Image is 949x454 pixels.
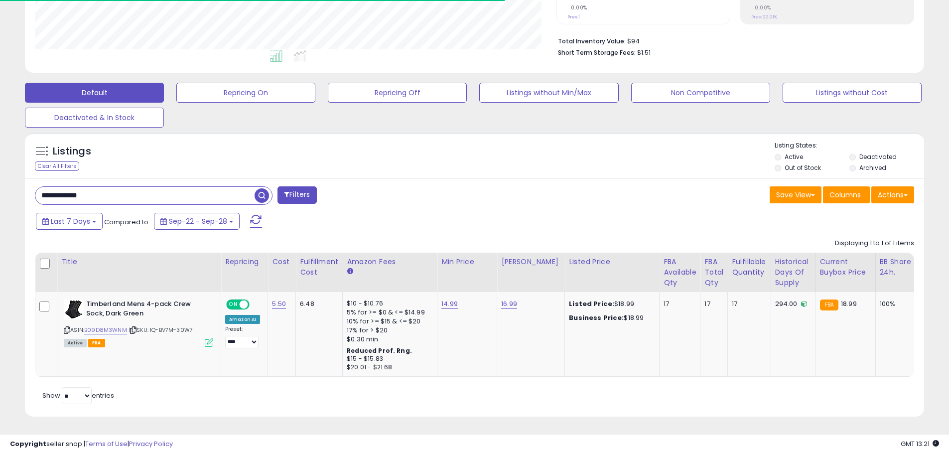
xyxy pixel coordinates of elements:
div: $18.99 [569,313,652,322]
div: Preset: [225,326,260,348]
label: Archived [859,163,886,172]
div: $0.30 min [347,335,429,344]
div: Listed Price [569,257,655,267]
div: 17 [704,300,720,308]
div: $20.01 - $21.68 [347,363,429,372]
strong: Copyright [10,439,46,449]
small: Prev: 1 [567,14,580,20]
img: 51nwWNp4NXL._SL40_.jpg [64,300,84,319]
div: $10 - $10.76 [347,300,429,308]
span: 18.99 [841,299,857,308]
div: Historical Days Of Supply [775,257,812,288]
button: Listings without Cost [783,83,922,103]
label: Out of Stock [785,163,821,172]
div: Displaying 1 to 1 of 1 items [835,239,914,248]
div: seller snap | | [10,440,173,449]
button: Deactivated & In Stock [25,108,164,128]
div: Current Buybox Price [820,257,871,278]
div: 17 [664,300,692,308]
span: Sep-22 - Sep-28 [169,216,227,226]
a: Terms of Use [85,439,128,449]
div: 5% for >= $0 & <= $14.99 [347,308,429,317]
div: 100% [880,300,913,308]
div: Fulfillment Cost [300,257,338,278]
button: Non Competitive [631,83,770,103]
small: 0.00% [567,4,587,11]
button: Listings without Min/Max [479,83,618,103]
button: Actions [871,186,914,203]
div: Repricing [225,257,264,267]
div: $18.99 [569,300,652,308]
div: Amazon Fees [347,257,433,267]
span: Compared to: [104,217,150,227]
div: ASIN: [64,300,213,346]
button: Filters [277,186,316,204]
div: BB Share 24h. [880,257,916,278]
button: Repricing Off [328,83,467,103]
button: Save View [770,186,821,203]
h5: Listings [53,145,91,158]
div: 17 [732,300,763,308]
li: $94 [558,34,907,46]
div: Title [61,257,217,267]
span: FBA [88,339,105,347]
div: 6.48 [300,300,335,308]
b: Timberland Mens 4-pack Crew Sock, Dark Green [86,300,207,320]
a: 14.99 [441,299,458,309]
span: Last 7 Days [51,216,90,226]
span: OFF [248,301,264,309]
div: 294.00 [775,300,808,308]
div: Clear All Filters [35,161,79,171]
a: Privacy Policy [129,439,173,449]
span: Columns [829,190,861,200]
a: 5.50 [272,299,286,309]
span: 2025-10-7 13:21 GMT [901,439,939,449]
div: $15 - $15.83 [347,355,429,363]
span: Show: entries [42,391,114,400]
div: 10% for >= $15 & <= $20 [347,317,429,326]
label: Active [785,152,803,161]
b: Business Price: [569,313,624,322]
div: Min Price [441,257,493,267]
b: Total Inventory Value: [558,37,626,45]
div: Fulfillable Quantity [732,257,766,278]
div: Amazon AI [225,315,260,324]
small: Prev: 92.91% [751,14,777,20]
button: Repricing On [176,83,315,103]
span: ON [227,301,240,309]
a: B09D8M3WNM [84,326,127,334]
span: All listings currently available for purchase on Amazon [64,339,87,347]
label: Deactivated [859,152,897,161]
div: FBA Available Qty [664,257,696,288]
small: Amazon Fees. [347,267,353,276]
button: Last 7 Days [36,213,103,230]
button: Columns [823,186,870,203]
div: FBA Total Qty [704,257,723,288]
div: [PERSON_NAME] [501,257,560,267]
b: Reduced Prof. Rng. [347,346,412,355]
div: Cost [272,257,291,267]
span: | SKU: 1Q-BV7M-30W7 [129,326,193,334]
small: 0.00% [751,4,771,11]
button: Default [25,83,164,103]
div: 17% for > $20 [347,326,429,335]
p: Listing States: [775,141,924,151]
button: Sep-22 - Sep-28 [154,213,240,230]
a: 16.99 [501,299,517,309]
span: $1.51 [637,48,651,57]
small: FBA [820,300,838,310]
b: Listed Price: [569,299,614,308]
b: Short Term Storage Fees: [558,48,636,57]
